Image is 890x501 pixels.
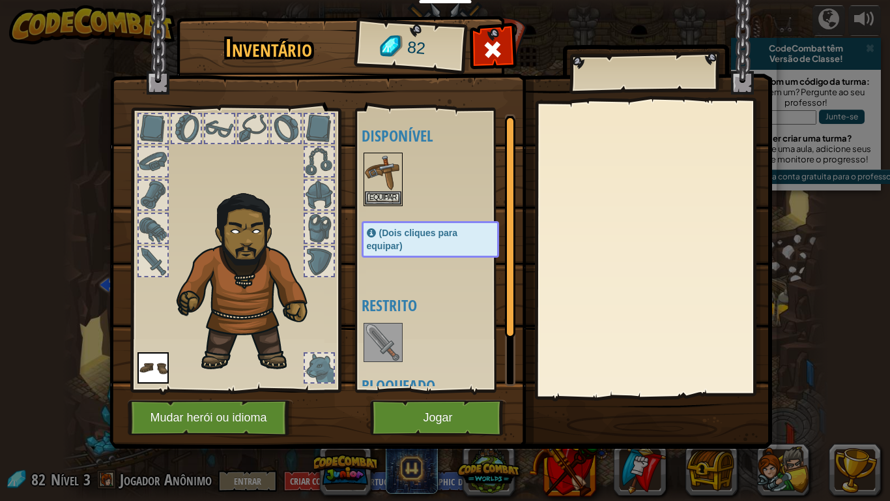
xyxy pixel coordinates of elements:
[365,154,401,190] img: portrait.png
[365,324,401,361] img: portrait.png
[365,191,401,205] button: Equipar
[170,183,330,373] img: duelist_hair.png
[362,377,525,394] h4: Bloqueado
[362,297,525,314] h4: Restrito
[370,400,506,436] button: Jogar
[137,352,169,384] img: portrait.png
[186,35,352,62] h1: Inventário
[367,228,458,251] span: (Dois cliques para equipar)
[406,36,426,61] span: 82
[362,127,525,144] h4: Disponível
[128,400,293,436] button: Mudar herói ou idioma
